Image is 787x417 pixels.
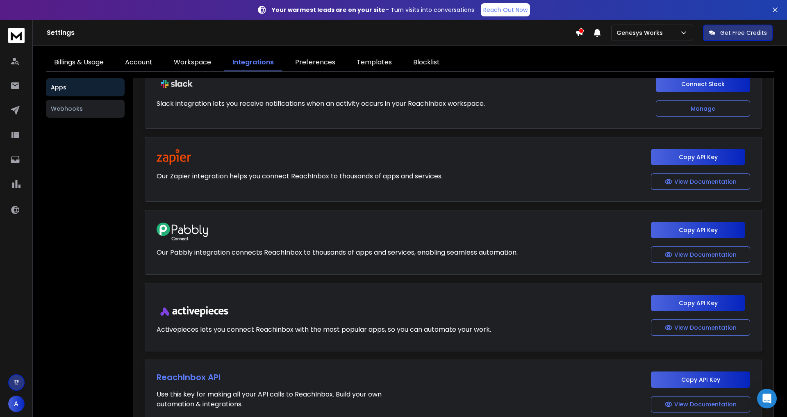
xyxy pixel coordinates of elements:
[483,6,528,14] p: Reach Out Now
[8,396,25,412] button: A
[703,25,773,41] button: Get Free Credits
[47,28,575,38] h1: Settings
[157,171,443,181] p: Our Zapier integration helps you connect ReachInbox to thousands of apps and services.
[651,371,750,388] button: Copy API Key
[8,28,25,43] img: logo
[757,389,777,408] div: Open Intercom Messenger
[651,396,750,412] button: View Documentation
[117,54,161,71] a: Account
[157,325,491,335] p: Activepieces lets you connect Reachinbox with the most popular apps, so you can automate your work.
[46,54,112,71] a: Billings & Usage
[46,78,125,96] button: Apps
[157,371,382,383] h1: ReachInbox API
[224,54,282,71] a: Integrations
[405,54,448,71] a: Blocklist
[651,173,750,190] button: View Documentation
[651,319,750,336] button: View Documentation
[720,29,767,37] p: Get Free Credits
[157,248,518,257] p: Our Pabbly integration connects ReachInbox to thousands of apps and services, enabling seamless a...
[272,6,385,14] strong: Your warmest leads are on your site
[166,54,219,71] a: Workspace
[616,29,666,37] p: Genesys Works
[651,222,745,238] button: Copy API Key
[272,6,474,14] p: – Turn visits into conversations
[157,99,485,109] p: Slack integration lets you receive notifications when an activity occurs in your ReachInbox works...
[651,295,745,311] button: Copy API Key
[46,100,125,118] button: Webhooks
[656,100,750,117] button: Manage
[651,149,745,165] button: Copy API Key
[287,54,343,71] a: Preferences
[481,3,530,16] a: Reach Out Now
[651,246,750,263] button: View Documentation
[656,76,750,92] button: Connect Slack
[157,390,382,409] p: Use this key for making all your API calls to ReachInbox. Build your own automation & integrations.
[348,54,400,71] a: Templates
